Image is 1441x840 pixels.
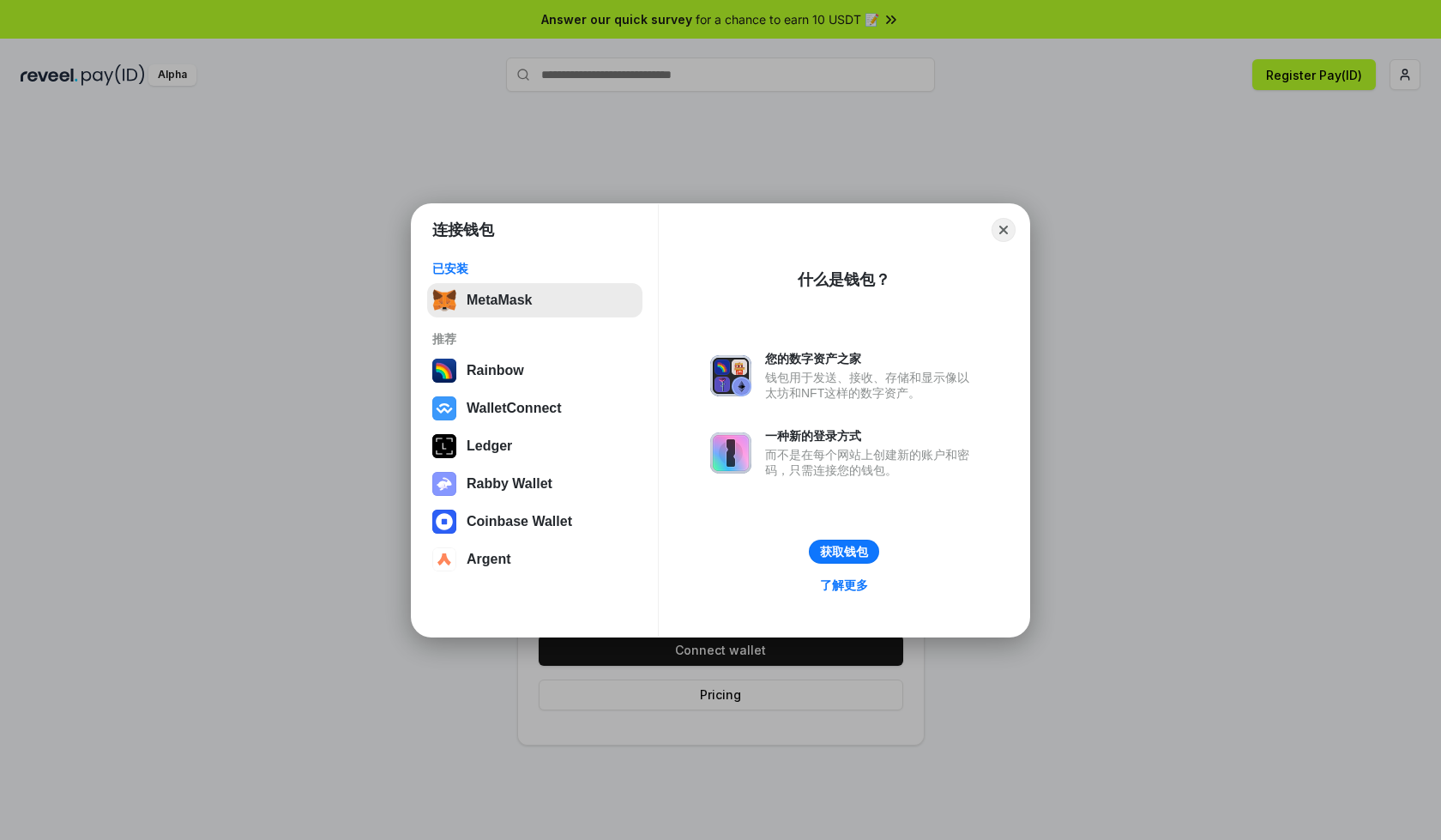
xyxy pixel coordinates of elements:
[765,428,978,444] div: 一种新的登录方式
[467,514,572,529] div: Coinbase Wallet
[810,574,878,596] a: 了解更多
[432,547,456,571] img: svg+xml,%3Csvg%20width%3D%2228%22%20height%3D%2228%22%20viewBox%3D%220%200%2028%2028%22%20fill%3D...
[427,391,642,426] button: WalletConnect
[432,472,456,496] img: svg+xml,%3Csvg%20xmlns%3D%22http%3A%2F%2Fwww.w3.org%2F2000%2Fsvg%22%20fill%3D%22none%22%20viewBox...
[432,288,456,312] img: svg+xml,%3Csvg%20fill%3D%22none%22%20height%3D%2233%22%20viewBox%3D%220%200%2035%2033%22%20width%...
[427,354,642,388] button: Rainbow
[432,510,456,534] img: svg+xml,%3Csvg%20width%3D%2228%22%20height%3D%2228%22%20viewBox%3D%220%200%2028%2028%22%20fill%3D...
[809,540,879,564] button: 获取钱包
[432,359,456,383] img: svg+xml,%3Csvg%20width%3D%22120%22%20height%3D%22120%22%20viewBox%3D%220%200%20120%20120%22%20fil...
[765,351,978,366] div: 您的数字资产之家
[710,432,751,474] img: svg+xml,%3Csvg%20xmlns%3D%22http%3A%2F%2Fwww.w3.org%2F2000%2Fsvg%22%20fill%3D%22none%22%20viewBox...
[765,447,978,478] div: 而不是在每个网站上创建新的账户和密码，只需连接您的钱包。
[432,220,494,240] h1: 连接钱包
[467,476,552,492] div: Rabby Wallet
[467,401,562,416] div: WalletConnect
[798,269,890,290] div: 什么是钱包？
[432,434,456,458] img: svg+xml,%3Csvg%20xmlns%3D%22http%3A%2F%2Fwww.w3.org%2F2000%2Fsvg%22%20width%3D%2228%22%20height%3...
[432,396,456,420] img: svg+xml,%3Csvg%20width%3D%2228%22%20height%3D%2228%22%20viewBox%3D%220%200%2028%2028%22%20fill%3D...
[765,370,978,401] div: 钱包用于发送、接收、存储和显示像以太坊和NFT这样的数字资产。
[710,355,751,396] img: svg+xml,%3Csvg%20xmlns%3D%22http%3A%2F%2Fwww.w3.org%2F2000%2Fsvg%22%20fill%3D%22none%22%20viewBox...
[427,429,642,463] button: Ledger
[467,293,532,308] div: MetaMask
[820,544,868,559] div: 获取钱包
[427,467,642,501] button: Rabby Wallet
[820,577,868,593] div: 了解更多
[467,438,512,454] div: Ledger
[992,218,1016,242] button: Close
[432,261,637,276] div: 已安装
[432,331,637,347] div: 推荐
[427,505,642,539] button: Coinbase Wallet
[467,363,524,378] div: Rainbow
[427,542,642,577] button: Argent
[427,283,642,317] button: MetaMask
[467,552,511,567] div: Argent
